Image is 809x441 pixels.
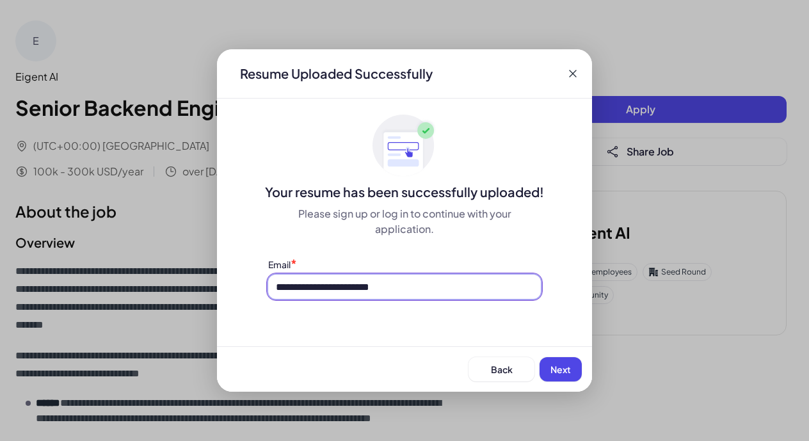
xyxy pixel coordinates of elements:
[540,357,582,381] button: Next
[268,259,291,270] label: Email
[268,206,541,237] div: Please sign up or log in to continue with your application.
[372,114,437,178] img: ApplyedMaskGroup3.svg
[469,357,534,381] button: Back
[230,65,443,83] div: Resume Uploaded Successfully
[217,183,592,201] div: Your resume has been successfully uploaded!
[550,364,571,375] span: Next
[491,364,513,375] span: Back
